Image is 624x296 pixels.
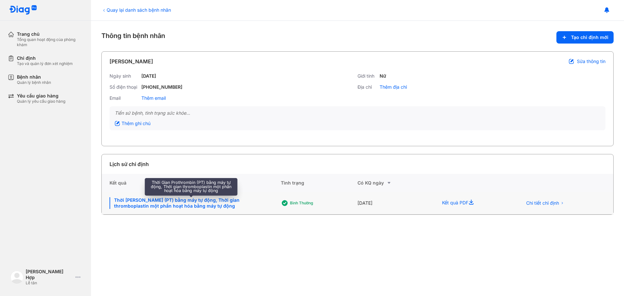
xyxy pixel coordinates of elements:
span: Tạo chỉ định mới [571,34,608,40]
div: Thời [PERSON_NAME] (PT) bằng máy tự động, Thời gian thromboplastin một phần hoạt hóa bằng máy tự ... [110,197,273,209]
div: Lịch sử chỉ định [110,160,149,168]
div: Kết quả [102,174,281,192]
div: Quản lý bệnh nhân [17,80,51,85]
div: Bình thường [290,200,342,206]
div: Email [110,95,139,101]
div: Ngày sinh [110,73,139,79]
div: Thêm ghi chú [115,121,150,126]
img: logo [9,5,37,15]
div: Thông tin bệnh nhân [101,31,614,44]
div: Chỉ định [17,55,73,61]
div: Tiền sử bệnh, tình trạng sức khỏe... [115,110,600,116]
div: Địa chỉ [357,84,377,90]
div: Thêm địa chỉ [380,84,407,90]
div: Quay lại danh sách bệnh nhân [101,6,171,13]
div: Trang chủ [17,31,83,37]
span: Chi tiết chỉ định [526,200,559,206]
img: logo [10,271,23,284]
div: Có KQ ngày [357,179,434,187]
div: Yêu cầu giao hàng [17,93,65,99]
div: [PHONE_NUMBER] [141,84,182,90]
div: Tình trạng [281,174,357,192]
div: Thêm email [141,95,166,101]
div: Số điện thoại [110,84,139,90]
div: Tạo và quản lý đơn xét nghiệm [17,61,73,66]
div: Lễ tân [26,280,73,286]
div: [DATE] [357,192,434,214]
div: Tổng quan hoạt động của phòng khám [17,37,83,47]
div: [PERSON_NAME] Hợp [26,269,73,280]
div: [PERSON_NAME] [110,58,153,65]
div: [DATE] [141,73,156,79]
span: Sửa thông tin [577,58,605,64]
div: Bệnh nhân [17,74,51,80]
div: Giới tính [357,73,377,79]
div: Kết quả PDF [434,192,514,214]
button: Chi tiết chỉ định [522,198,568,208]
div: Nữ [380,73,386,79]
button: Tạo chỉ định mới [556,31,614,44]
div: Quản lý yêu cầu giao hàng [17,99,65,104]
